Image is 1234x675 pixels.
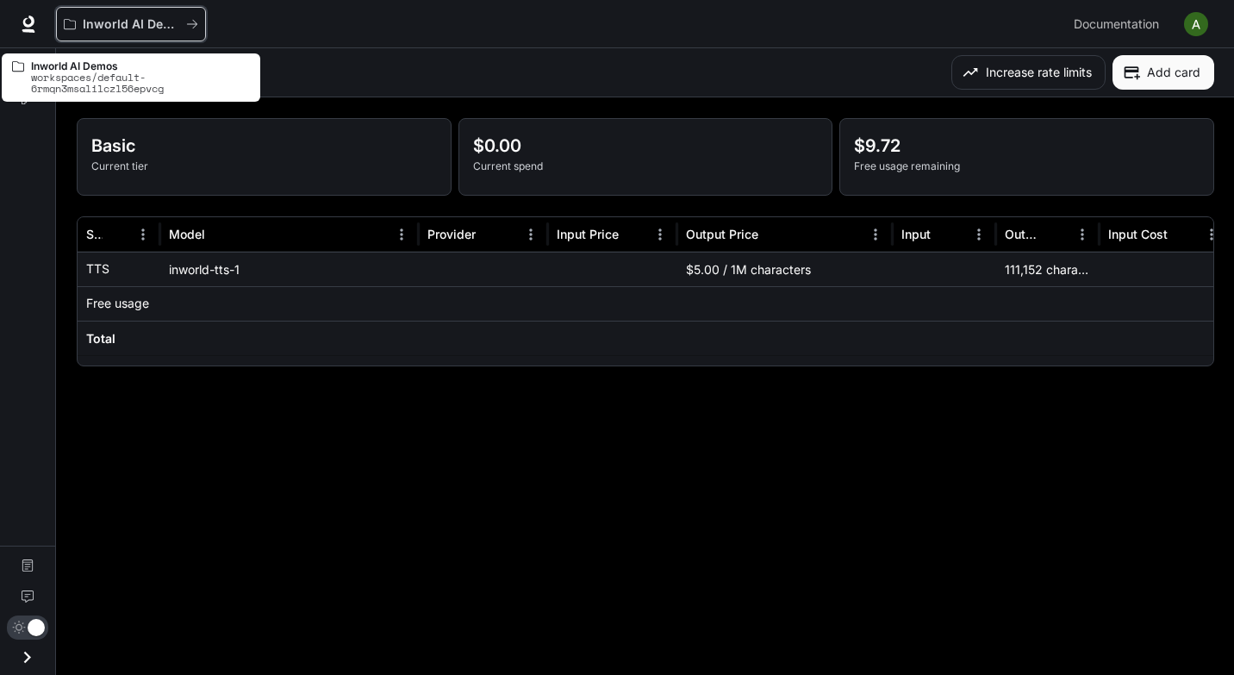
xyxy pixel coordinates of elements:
button: Menu [518,222,544,247]
button: Sort [620,222,646,247]
button: Sort [104,222,130,247]
button: User avatar [1179,7,1213,41]
div: 111,152 characters [996,252,1100,286]
img: User avatar [1184,12,1208,36]
div: $5.00 / 1M characters [677,252,893,286]
button: Open drawer [8,640,47,675]
div: Output [1005,227,1042,241]
button: Sort [1169,222,1195,247]
span: Dark mode toggle [28,617,45,636]
button: Sort [932,222,958,247]
button: Sort [477,222,503,247]
button: Sort [760,222,786,247]
button: Sort [207,222,233,247]
p: Free usage remaining [854,159,1200,174]
p: TTS [86,260,109,278]
a: Documentation [1067,7,1172,41]
button: All workspaces [56,7,206,41]
p: $9.72 [854,133,1200,159]
div: inworld-tts-1 [160,252,419,286]
div: Output Price [686,227,758,241]
span: Documentation [1074,14,1159,35]
button: Menu [1199,222,1225,247]
p: Current spend [473,159,819,174]
button: Menu [966,222,992,247]
p: workspaces/default-6rmqn3msalilczl56epvcg [31,72,250,94]
button: Menu [389,222,414,247]
h6: Total [86,330,115,347]
div: Input Cost [1108,227,1168,241]
p: Basic [91,133,437,159]
button: Sort [1044,222,1069,247]
p: Inworld AI Demos [83,17,179,32]
button: Menu [863,222,888,247]
p: Current tier [91,159,437,174]
div: Service [86,227,103,241]
a: Feedback [7,583,48,610]
p: $0.00 [473,133,819,159]
div: Provider [427,227,476,241]
div: Input [901,227,931,241]
p: Free usage [86,295,149,312]
button: Add card [1112,55,1214,90]
div: Model [169,227,205,241]
a: Documentation [7,552,48,579]
div: Input Price [557,227,619,241]
p: Inworld AI Demos [31,60,250,72]
button: Menu [647,222,673,247]
button: Increase rate limits [951,55,1106,90]
button: Menu [1069,222,1095,247]
button: Menu [130,222,156,247]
